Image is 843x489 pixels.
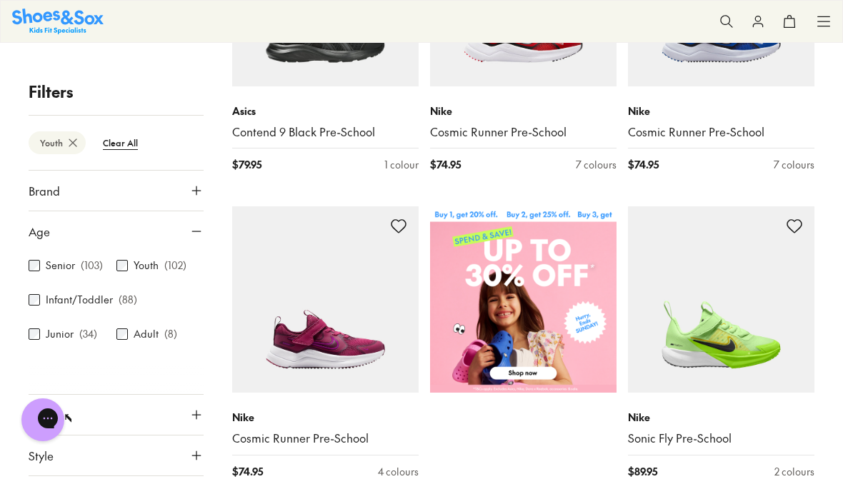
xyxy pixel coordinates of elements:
p: ( 34 ) [79,327,97,342]
span: $ 89.95 [628,464,657,479]
div: 4 colours [378,464,419,479]
p: Nike [430,104,617,119]
a: Cosmic Runner Pre-School [232,430,419,446]
label: Infant/Toddler [46,293,113,308]
p: Asics [232,104,419,119]
p: Nike [628,104,814,119]
button: Age [29,211,204,251]
div: 7 colours [774,157,814,172]
btn: Youth [29,131,86,154]
p: Nike [232,410,419,425]
div: 2 colours [774,464,814,479]
span: $ 79.95 [232,157,261,172]
button: Gender [29,395,204,435]
a: Cosmic Runner Pre-School [628,124,814,140]
span: Brand [29,182,60,199]
p: Nike [628,410,814,425]
p: ( 103 ) [81,258,103,273]
label: Senior [46,258,75,273]
span: $ 74.95 [430,157,461,172]
label: Youth [134,258,159,273]
p: Filters [29,80,204,104]
button: Style [29,435,204,475]
p: ( 8 ) [164,327,177,342]
span: Age [29,223,50,240]
div: 7 colours [576,157,617,172]
a: Contend 9 Black Pre-School [232,124,419,140]
btn: Clear All [91,130,149,156]
img: SNS_Logo_Responsive.svg [12,9,104,34]
p: ( 102 ) [164,258,186,273]
span: Style [29,447,54,464]
span: $ 74.95 [232,464,263,479]
label: Junior [46,327,74,342]
iframe: Gorgias live chat messenger [14,393,71,446]
p: ( 88 ) [119,293,137,308]
img: SNS_WEBASSETS_CategoryWidget_2560x2560_d4358fa4-32b4-4c90-932d-b6c75ae0f3ec.png [430,206,617,393]
a: Sonic Fly Pre-School [628,430,814,446]
a: Cosmic Runner Pre-School [430,124,617,140]
span: $ 74.95 [628,157,659,172]
button: Brand [29,171,204,211]
div: 1 colour [384,157,419,172]
label: Adult [134,327,159,342]
a: Shoes & Sox [12,9,104,34]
